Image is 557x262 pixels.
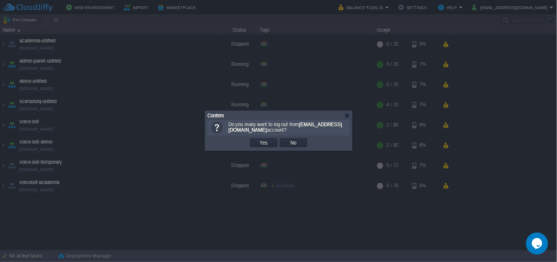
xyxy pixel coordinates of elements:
[258,139,270,146] button: Yes
[228,122,342,133] span: Do you really want to log out from account?
[207,113,224,118] span: Confirm
[228,122,342,133] b: [EMAIL_ADDRESS][DOMAIN_NAME]
[289,139,299,146] button: No
[526,233,550,255] iframe: chat widget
